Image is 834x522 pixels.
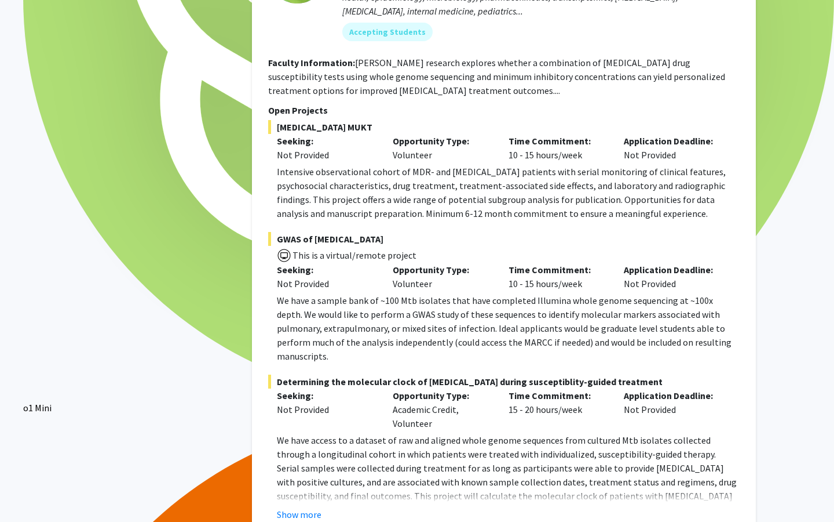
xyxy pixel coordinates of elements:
[500,389,616,430] div: 15 - 20 hours/week
[624,134,722,148] p: Application Deadline:
[384,389,500,430] div: Academic Credit, Volunteer
[291,249,416,261] span: This is a virtual/remote project
[393,389,491,403] p: Opportunity Type:
[393,134,491,148] p: Opportunity Type:
[277,403,375,416] div: Not Provided
[615,134,731,162] div: Not Provided
[277,263,375,277] p: Seeking:
[268,375,740,389] span: Determining the molecular clock of [MEDICAL_DATA] during susceptiblity-guided treatment
[277,277,375,291] div: Not Provided
[509,263,607,277] p: Time Commitment:
[384,263,500,291] div: Volunteer
[268,103,740,117] p: Open Projects
[615,389,731,430] div: Not Provided
[624,389,722,403] p: Application Deadline:
[268,57,355,68] b: Faculty Information:
[342,23,433,41] mat-chip: Accepting Students
[277,293,740,363] p: We have a sample bank of ~100 Mtb isolates that have completed Illumina whole genome sequencing a...
[268,57,725,96] fg-read-more: [PERSON_NAME] research explores whether a combination of [MEDICAL_DATA] drug susceptibility tests...
[277,165,740,220] p: Intensive observational cohort of MDR- and [MEDICAL_DATA] patients with serial monitoring of clin...
[509,134,607,148] p: Time Commitment:
[9,470,49,513] iframe: Chat
[615,263,731,291] div: Not Provided
[500,134,616,162] div: 10 - 15 hours/week
[384,134,500,162] div: Volunteer
[277,148,375,162] div: Not Provided
[500,263,616,291] div: 10 - 15 hours/week
[393,263,491,277] p: Opportunity Type:
[624,263,722,277] p: Application Deadline:
[277,134,375,148] p: Seeking:
[268,120,740,134] span: [MEDICAL_DATA] MUKT
[277,389,375,403] p: Seeking:
[268,232,740,246] span: GWAS of [MEDICAL_DATA]
[509,389,607,403] p: Time Commitment:
[277,507,321,521] button: Show more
